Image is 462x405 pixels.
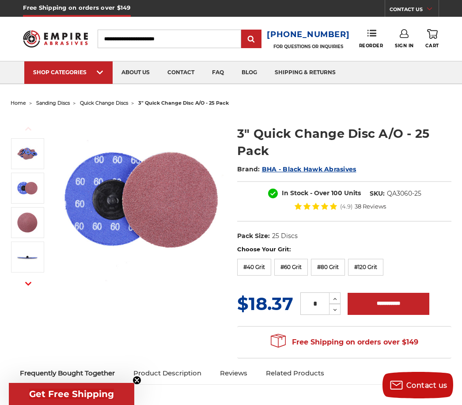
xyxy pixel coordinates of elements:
a: shipping & returns [266,61,345,84]
a: contact [159,61,203,84]
img: 3-inch aluminum oxide quick change sanding discs for sanding and deburring [57,116,225,284]
span: 3" quick change disc a/o - 25 pack [138,100,229,106]
a: Cart [425,29,439,49]
dd: QA3060-25 [387,189,421,198]
span: Contact us [406,381,447,390]
a: Reviews [211,363,257,383]
a: BHA - Black Hawk Abrasives [262,165,356,173]
img: Empire Abrasives [23,26,87,51]
span: Cart [425,43,439,49]
a: quick change discs [80,100,128,106]
span: - Over [310,189,329,197]
span: Reorder [359,43,383,49]
span: Sign In [395,43,414,49]
button: Previous [18,119,39,138]
a: sanding discs [36,100,70,106]
a: about us [113,61,159,84]
span: Get Free Shipping [29,389,114,399]
dt: Pack Size: [237,231,270,241]
span: Units [344,189,361,197]
span: $18.37 [237,293,293,314]
dd: 25 Discs [272,231,298,241]
input: Submit [242,30,260,48]
span: Free Shipping on orders over $149 [271,333,418,351]
button: Close teaser [133,376,141,385]
span: 38 Reviews [355,204,386,209]
p: FOR QUESTIONS OR INQUIRIES [267,44,349,49]
span: 100 [331,189,342,197]
a: faq [203,61,233,84]
label: Choose Your Grit: [237,245,451,254]
a: Reorder [359,29,383,48]
div: SHOP CATEGORIES [33,69,104,76]
a: CONTACT US [390,4,439,17]
a: home [11,100,26,106]
a: Product Description [124,363,211,383]
a: blog [233,61,266,84]
a: [PHONE_NUMBER] [267,28,349,41]
img: Black Hawk Abrasives 3" quick change disc with 60 grit for weld cleaning [16,177,38,199]
button: Contact us [382,372,453,398]
a: Related Products [257,363,333,383]
span: In Stock [282,189,308,197]
span: Brand: [237,165,260,173]
div: Get Free ShippingClose teaser [9,383,134,405]
img: Profile view of a 3-inch aluminum oxide quick change disc, showcasing male roloc attachment system [16,246,38,268]
button: Next [18,274,39,293]
img: 3-inch aluminum oxide quick change sanding discs for sanding and deburring [16,143,38,165]
img: 3-inch 60 grit aluminum oxide quick change disc for surface prep [16,212,38,234]
h1: 3" Quick Change Disc A/O - 25 Pack [237,125,451,159]
dt: SKU: [370,189,385,198]
span: (4.9) [340,204,352,209]
a: Frequently Bought Together [11,363,124,383]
